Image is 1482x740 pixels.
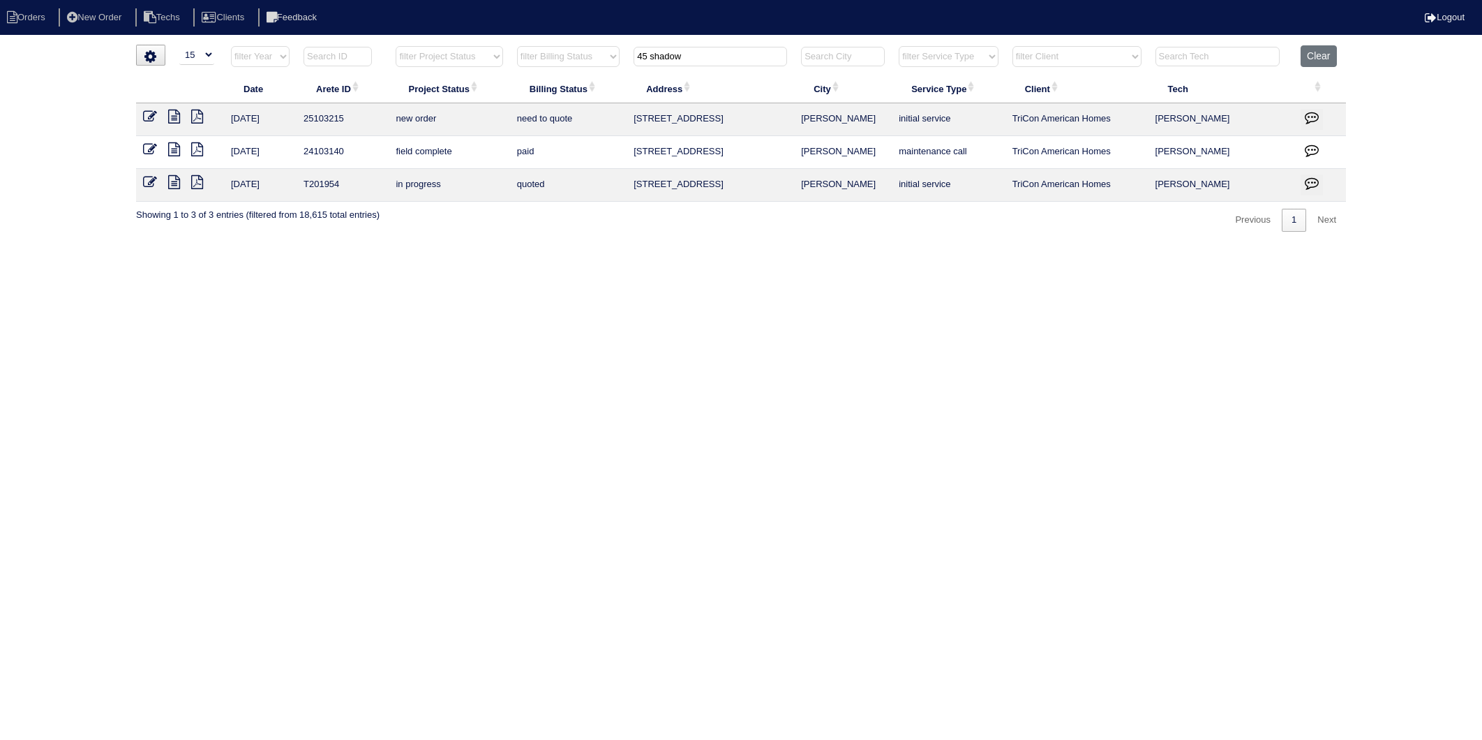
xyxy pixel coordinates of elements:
td: 24103140 [297,136,389,169]
th: Date [224,74,297,103]
td: in progress [389,169,509,202]
td: initial service [892,103,1005,136]
button: Clear [1301,45,1336,67]
td: [PERSON_NAME] [794,136,892,169]
td: [PERSON_NAME] [1148,169,1294,202]
td: TriCon American Homes [1005,169,1148,202]
td: [DATE] [224,169,297,202]
td: [PERSON_NAME] [794,169,892,202]
th: Client: activate to sort column ascending [1005,74,1148,103]
th: Project Status: activate to sort column ascending [389,74,509,103]
a: Techs [135,12,191,22]
a: Clients [193,12,255,22]
input: Search Tech [1155,47,1280,66]
td: [STREET_ADDRESS] [627,136,794,169]
td: new order [389,103,509,136]
td: [DATE] [224,103,297,136]
th: Service Type: activate to sort column ascending [892,74,1005,103]
th: Billing Status: activate to sort column ascending [510,74,627,103]
td: [PERSON_NAME] [794,103,892,136]
a: Next [1308,209,1346,232]
li: Feedback [258,8,328,27]
td: [PERSON_NAME] [1148,103,1294,136]
td: TriCon American Homes [1005,103,1148,136]
div: Showing 1 to 3 of 3 entries (filtered from 18,615 total entries) [136,202,380,221]
td: paid [510,136,627,169]
td: field complete [389,136,509,169]
th: Address: activate to sort column ascending [627,74,794,103]
li: Clients [193,8,255,27]
a: New Order [59,12,133,22]
td: 25103215 [297,103,389,136]
th: : activate to sort column ascending [1294,74,1346,103]
li: Techs [135,8,191,27]
td: maintenance call [892,136,1005,169]
th: City: activate to sort column ascending [794,74,892,103]
td: [STREET_ADDRESS] [627,169,794,202]
input: Search City [801,47,885,66]
td: T201954 [297,169,389,202]
td: [STREET_ADDRESS] [627,103,794,136]
td: initial service [892,169,1005,202]
input: Search ID [304,47,372,66]
a: 1 [1282,209,1306,232]
td: [PERSON_NAME] [1148,136,1294,169]
input: Search Address [634,47,787,66]
a: Logout [1425,12,1465,22]
td: quoted [510,169,627,202]
th: Arete ID: activate to sort column ascending [297,74,389,103]
li: New Order [59,8,133,27]
th: Tech [1148,74,1294,103]
td: need to quote [510,103,627,136]
td: TriCon American Homes [1005,136,1148,169]
a: Previous [1225,209,1280,232]
td: [DATE] [224,136,297,169]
